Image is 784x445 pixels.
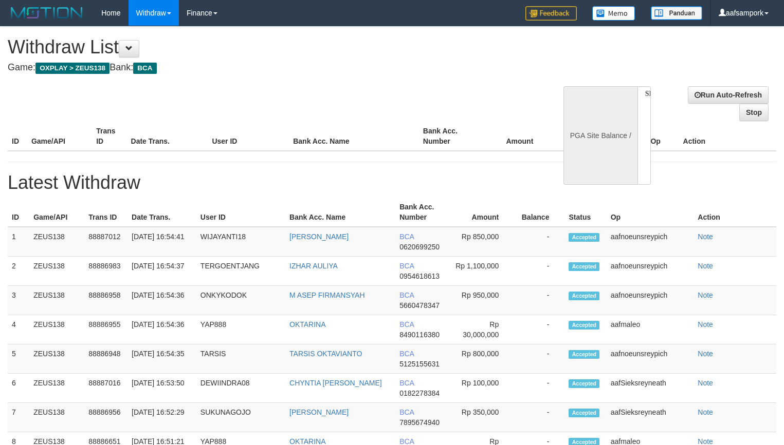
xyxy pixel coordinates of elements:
[399,320,414,328] span: BCA
[8,286,29,315] td: 3
[196,315,285,344] td: YAP888
[84,344,127,374] td: 88886948
[29,257,84,286] td: ZEUS138
[514,315,564,344] td: -
[84,315,127,344] td: 88886955
[289,379,382,387] a: CHYNTIA [PERSON_NAME]
[399,301,440,309] span: 5660478347
[8,63,513,73] h4: Game: Bank:
[29,227,84,257] td: ZEUS138
[651,6,702,20] img: panduan.png
[698,379,713,387] a: Note
[450,315,514,344] td: Rp 30,000,000
[29,198,84,227] th: Game/API
[607,227,694,257] td: aafnoeunsreypich
[698,291,713,299] a: Note
[607,403,694,432] td: aafSieksreyneath
[395,198,450,227] th: Bank Acc. Number
[688,86,769,104] a: Run Auto-Refresh
[289,320,326,328] a: OKTARINA
[564,198,606,227] th: Status
[698,320,713,328] a: Note
[289,122,419,151] th: Bank Acc. Name
[514,403,564,432] td: -
[450,198,514,227] th: Amount
[569,321,599,330] span: Accepted
[698,233,713,241] a: Note
[698,350,713,358] a: Note
[514,344,564,374] td: -
[514,257,564,286] td: -
[127,403,196,432] td: [DATE] 16:52:29
[127,257,196,286] td: [DATE] 16:54:37
[450,403,514,432] td: Rp 350,000
[549,122,608,151] th: Balance
[289,291,365,299] a: M ASEP FIRMANSYAH
[8,374,29,403] td: 6
[92,122,126,151] th: Trans ID
[399,379,414,387] span: BCA
[399,272,440,280] span: 0954618613
[399,350,414,358] span: BCA
[607,374,694,403] td: aafSieksreyneath
[84,198,127,227] th: Trans ID
[84,286,127,315] td: 88886958
[8,257,29,286] td: 2
[484,122,549,151] th: Amount
[127,227,196,257] td: [DATE] 16:54:41
[514,374,564,403] td: -
[196,257,285,286] td: TERGOENTJANG
[29,286,84,315] td: ZEUS138
[399,243,440,251] span: 0620699250
[399,291,414,299] span: BCA
[525,6,577,21] img: Feedback.jpg
[399,408,414,416] span: BCA
[84,374,127,403] td: 88887016
[127,286,196,315] td: [DATE] 16:54:36
[739,104,769,121] a: Stop
[698,408,713,416] a: Note
[569,292,599,300] span: Accepted
[196,403,285,432] td: SUKUNAGOJO
[514,286,564,315] td: -
[127,198,196,227] th: Date Trans.
[569,409,599,417] span: Accepted
[399,262,414,270] span: BCA
[607,257,694,286] td: aafnoeunsreypich
[196,198,285,227] th: User ID
[8,122,27,151] th: ID
[84,257,127,286] td: 88886983
[8,172,776,193] h1: Latest Withdraw
[27,122,92,151] th: Game/API
[29,403,84,432] td: ZEUS138
[29,344,84,374] td: ZEUS138
[607,286,694,315] td: aafnoeunsreypich
[289,233,349,241] a: [PERSON_NAME]
[399,360,440,368] span: 5125155631
[84,403,127,432] td: 88886956
[514,227,564,257] td: -
[29,315,84,344] td: ZEUS138
[646,122,679,151] th: Op
[8,5,86,21] img: MOTION_logo.png
[450,374,514,403] td: Rp 100,000
[289,262,338,270] a: IZHAR AULIYA
[450,286,514,315] td: Rp 950,000
[29,374,84,403] td: ZEUS138
[127,374,196,403] td: [DATE] 16:53:50
[399,331,440,339] span: 8490116380
[607,344,694,374] td: aafnoeunsreypich
[563,86,637,185] div: PGA Site Balance /
[399,233,414,241] span: BCA
[35,63,110,74] span: OXPLAY > ZEUS138
[607,315,694,344] td: aafmaleo
[208,122,289,151] th: User ID
[514,198,564,227] th: Balance
[289,350,362,358] a: TARSIS OKTAVIANTO
[607,198,694,227] th: Op
[285,198,395,227] th: Bank Acc. Name
[450,344,514,374] td: Rp 800,000
[569,379,599,388] span: Accepted
[592,6,635,21] img: Button%20Memo.svg
[569,350,599,359] span: Accepted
